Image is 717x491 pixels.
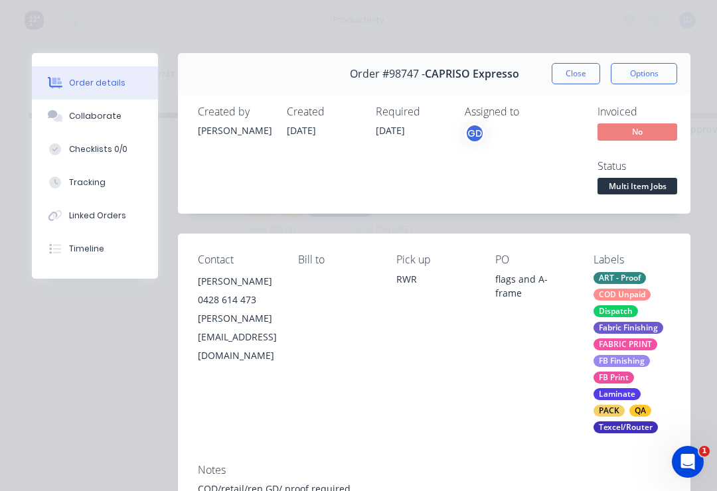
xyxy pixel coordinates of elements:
div: Texcel/Router [594,421,658,433]
div: Linked Orders [69,210,126,222]
div: COD Unpaid [594,289,651,301]
button: Options [611,63,677,84]
iframe: Intercom live chat [672,446,704,478]
span: 1 [699,446,710,456]
span: Order #98747 - [350,68,425,80]
div: Required [376,105,449,118]
div: PO [495,253,572,266]
div: Bill to [298,253,375,266]
div: Created by [198,105,271,118]
div: Order details [69,77,125,89]
div: Checklists 0/0 [69,143,127,155]
div: FB Finishing [594,355,650,367]
div: Timeline [69,243,104,255]
div: Contact [198,253,277,266]
div: [PERSON_NAME]0428 614 473[PERSON_NAME][EMAIL_ADDRESS][DOMAIN_NAME] [198,272,277,365]
div: [PERSON_NAME][EMAIL_ADDRESS][DOMAIN_NAME] [198,309,277,365]
div: PACK [594,405,625,417]
div: [PERSON_NAME] [198,272,277,291]
div: Labels [594,253,671,266]
div: FABRIC PRINT [594,338,657,350]
div: Dispatch [594,305,638,317]
button: Order details [32,66,158,100]
span: [DATE] [376,124,405,137]
button: Close [552,63,600,84]
div: FB Print [594,372,634,384]
span: No [597,123,677,140]
div: Tracking [69,176,106,188]
div: 0428 614 473 [198,291,277,309]
div: Status [597,160,697,173]
div: RWR [396,272,473,286]
div: Assigned to [465,105,597,118]
div: Invoiced [597,105,697,118]
button: Collaborate [32,100,158,133]
div: Created [287,105,360,118]
button: Checklists 0/0 [32,133,158,166]
button: Linked Orders [32,199,158,232]
div: ART - Proof [594,272,646,284]
div: Laminate [594,388,641,400]
span: Multi Item Jobs [597,178,677,194]
div: QA [629,405,651,417]
div: Collaborate [69,110,121,122]
button: GD [465,123,485,143]
div: Notes [198,464,671,476]
div: [PERSON_NAME] [198,123,271,137]
span: CAPRISO Expresso [425,68,519,80]
div: Pick up [396,253,473,266]
div: Fabric Finishing [594,322,663,334]
span: [DATE] [287,124,316,137]
div: flags and A-frame [495,272,572,300]
button: Timeline [32,232,158,265]
button: Multi Item Jobs [597,178,677,198]
button: Tracking [32,166,158,199]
